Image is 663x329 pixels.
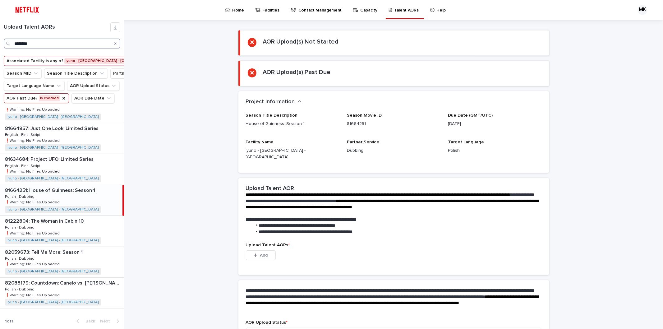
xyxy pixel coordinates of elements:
p: English - Final Script [5,163,41,168]
button: Add [246,250,276,260]
p: [DATE] [448,121,541,127]
p: Iyuno - [GEOGRAPHIC_DATA] - [GEOGRAPHIC_DATA] [246,147,339,160]
h2: Upload Talent AOR [246,185,294,192]
button: Season MID [4,68,42,78]
button: Next [98,318,124,324]
p: ❗️Warning: No Files Uploaded [5,292,61,298]
p: Polish [448,147,541,154]
span: Upload Talent AORs [246,243,290,247]
button: Back [71,318,98,324]
p: ❗️Warning: No Files Uploaded [5,261,61,266]
p: 81664251 [347,121,440,127]
p: Polish - Dubbing [5,224,36,230]
span: Due Date (GMT/UTC) [448,113,493,118]
button: Season Title Description [44,68,108,78]
h2: AOR Upload(s) Not Started [263,38,338,45]
button: AOR Due Date [71,93,115,103]
p: English - Final Script [5,132,41,137]
p: ❗️Warning: No Files Uploaded [5,137,61,143]
a: Iyuno - [GEOGRAPHIC_DATA] - [GEOGRAPHIC_DATA] [7,115,99,119]
button: Associated Facility [4,56,169,66]
a: Iyuno - [GEOGRAPHIC_DATA] - [GEOGRAPHIC_DATA] [7,207,99,212]
span: Add [260,253,268,257]
p: 82059673: Tell Me More: Season 1 [5,248,84,255]
p: 82088179: Countdown: Canelo vs. Crawford: Season 1 [5,279,123,286]
span: Season Title Description [246,113,298,118]
p: ❗️Warning: No Files Uploaded [5,230,61,236]
a: Iyuno - [GEOGRAPHIC_DATA] - [GEOGRAPHIC_DATA] [7,176,99,181]
p: 81664957: Just One Look: Limited Series [5,124,100,132]
span: Facility Name [246,140,274,144]
span: AOR Upload Status [246,320,288,325]
input: Search [4,39,120,49]
p: Polish - Dubbing [5,193,36,199]
button: Project Information [246,99,302,105]
p: Dubbing [347,147,440,154]
p: ❗️Warning: No Files Uploaded [5,168,61,174]
h2: Project Information [246,99,295,105]
a: Iyuno - [GEOGRAPHIC_DATA] - [GEOGRAPHIC_DATA] [7,300,99,304]
p: Polish - Dubbing [5,255,36,261]
button: Partner Service Type [110,68,167,78]
a: Iyuno - [GEOGRAPHIC_DATA] - [GEOGRAPHIC_DATA] [7,146,99,150]
p: ❗️Warning: No Files Uploaded [5,106,61,112]
p: 81634684: Project UFO: Limited Series [5,155,95,162]
h1: Upload Talent AORs [4,24,110,31]
span: Target Language [448,140,484,144]
a: Iyuno - [GEOGRAPHIC_DATA] - [GEOGRAPHIC_DATA] [7,269,99,274]
div: MK [638,5,647,15]
p: 81222804: The Woman in Cabin 10 [5,217,85,224]
p: House of Guinness: Season 1 [246,121,339,127]
span: Partner Service [347,140,379,144]
span: Season Movie ID [347,113,382,118]
button: Target Language Name [4,81,65,91]
p: Polish - Dubbing [5,286,36,292]
h2: AOR Upload(s) Past Due [263,68,330,76]
button: AOR Upload Status [67,81,120,91]
p: 81664251: House of Guinness: Season 1 [5,186,96,193]
button: AOR Past Due? [4,93,69,103]
p: ❗️Warning: No Files Uploaded [5,199,61,205]
span: Next [100,319,114,323]
span: Back [82,319,95,323]
img: ifQbXi3ZQGMSEF7WDB7W [12,4,42,16]
a: Iyuno - [GEOGRAPHIC_DATA] - [GEOGRAPHIC_DATA] [7,238,99,243]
